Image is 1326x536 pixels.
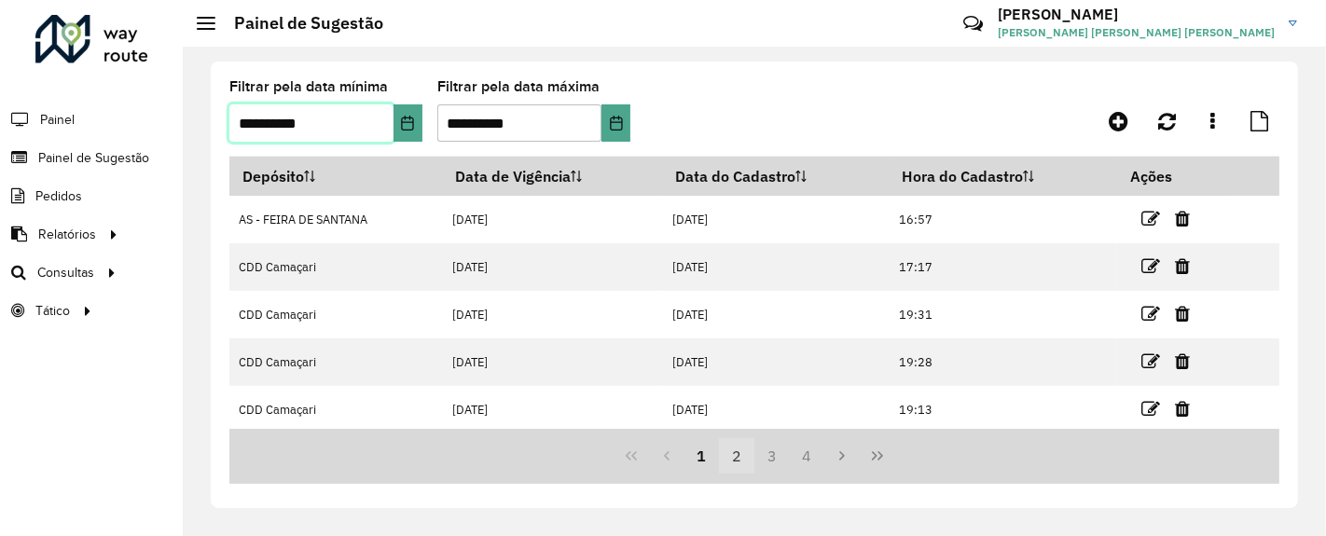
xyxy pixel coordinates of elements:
[601,104,630,142] button: Choose Date
[663,196,890,243] td: [DATE]
[998,24,1275,41] span: [PERSON_NAME] [PERSON_NAME] [PERSON_NAME]
[215,13,383,34] h2: Painel de Sugestão
[35,301,70,321] span: Tático
[229,196,443,243] td: AS - FEIRA DE SANTANA
[860,438,895,474] button: Last Page
[890,243,1117,291] td: 17:17
[719,438,754,474] button: 2
[37,263,94,282] span: Consultas
[229,386,443,433] td: CDD Camaçari
[229,291,443,338] td: CDD Camaçari
[998,6,1275,23] h3: [PERSON_NAME]
[890,196,1117,243] td: 16:57
[754,438,790,474] button: 3
[1141,396,1160,421] a: Editar
[1175,206,1190,231] a: Excluir
[443,196,663,243] td: [DATE]
[229,157,443,196] th: Depósito
[790,438,825,474] button: 4
[1141,301,1160,326] a: Editar
[1175,254,1190,279] a: Excluir
[443,157,663,196] th: Data de Vigência
[1175,301,1190,326] a: Excluir
[38,225,96,244] span: Relatórios
[890,157,1117,196] th: Hora do Cadastro
[229,76,388,98] label: Filtrar pela data mínima
[443,386,663,433] td: [DATE]
[1175,349,1190,374] a: Excluir
[394,104,422,142] button: Choose Date
[443,243,663,291] td: [DATE]
[663,386,890,433] td: [DATE]
[684,438,720,474] button: 1
[953,4,993,44] a: Contato Rápido
[1141,349,1160,374] a: Editar
[663,338,890,386] td: [DATE]
[229,338,443,386] td: CDD Camaçari
[35,186,82,206] span: Pedidos
[40,110,75,130] span: Painel
[1117,157,1229,196] th: Ações
[663,157,890,196] th: Data do Cadastro
[1141,254,1160,279] a: Editar
[1141,206,1160,231] a: Editar
[1175,396,1190,421] a: Excluir
[229,243,443,291] td: CDD Camaçari
[824,438,860,474] button: Next Page
[663,291,890,338] td: [DATE]
[443,291,663,338] td: [DATE]
[890,291,1117,338] td: 19:31
[437,76,600,98] label: Filtrar pela data máxima
[443,338,663,386] td: [DATE]
[663,243,890,291] td: [DATE]
[890,338,1117,386] td: 19:28
[890,386,1117,433] td: 19:13
[38,148,149,168] span: Painel de Sugestão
